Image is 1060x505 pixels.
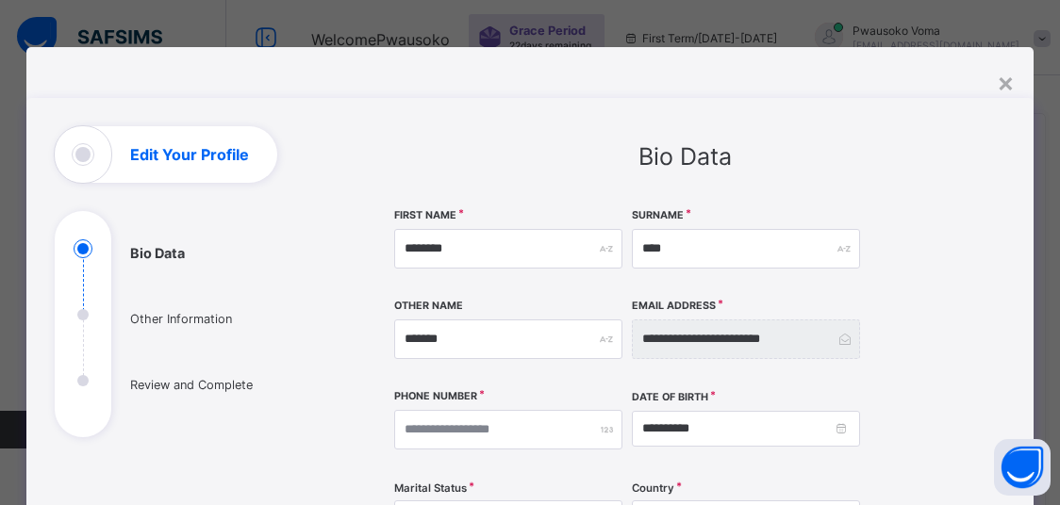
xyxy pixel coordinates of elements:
[632,300,716,312] label: Email Address
[394,390,477,402] label: Phone Number
[394,481,467,495] span: Marital Status
[997,66,1015,98] div: ×
[638,142,732,171] span: Bio Data
[394,209,456,221] label: First Name
[632,391,708,403] label: Date of Birth
[632,481,674,495] span: Country
[130,147,249,162] h1: Edit Your Profile
[994,439,1051,496] button: Open asap
[394,300,463,312] label: Other Name
[632,209,684,221] label: Surname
